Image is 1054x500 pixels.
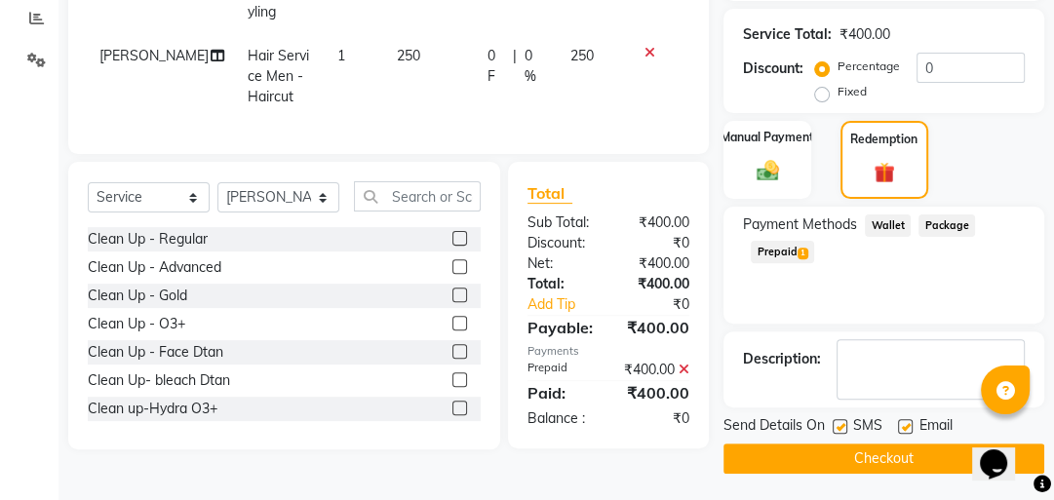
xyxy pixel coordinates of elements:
[99,47,209,64] span: [PERSON_NAME]
[608,360,704,380] div: ₹400.00
[608,274,704,294] div: ₹400.00
[337,47,345,64] span: 1
[527,183,572,204] span: Total
[88,314,185,334] div: Clean Up - O3+
[513,46,517,87] span: |
[513,294,624,315] a: Add Tip
[608,408,704,429] div: ₹0
[750,158,786,183] img: _cash.svg
[513,233,608,253] div: Discount:
[918,415,952,440] span: Email
[527,343,689,360] div: Payments
[853,415,882,440] span: SMS
[608,212,704,233] div: ₹400.00
[608,233,704,253] div: ₹0
[88,342,223,363] div: Clean Up - Face Dtan
[743,24,832,45] div: Service Total:
[608,316,704,339] div: ₹400.00
[721,129,814,146] label: Manual Payment
[88,399,217,419] div: Clean up-Hydra O3+
[248,47,309,105] span: Hair Service Men - Haircut
[513,360,608,380] div: Prepaid
[487,46,505,87] span: 0 F
[625,294,705,315] div: ₹0
[513,381,608,404] div: Paid:
[513,316,608,339] div: Payable:
[868,160,901,185] img: _gift.svg
[513,212,608,233] div: Sub Total:
[88,286,187,306] div: Clean Up - Gold
[608,381,704,404] div: ₹400.00
[798,248,808,259] span: 1
[743,58,803,79] div: Discount:
[88,257,221,278] div: Clean Up - Advanced
[608,253,704,274] div: ₹400.00
[723,415,825,440] span: Send Details On
[865,214,911,237] span: Wallet
[850,131,917,148] label: Redemption
[525,46,547,87] span: 0 %
[513,253,608,274] div: Net:
[88,370,230,391] div: Clean Up- bleach Dtan
[88,229,208,250] div: Clean Up - Regular
[354,181,481,212] input: Search or Scan
[570,47,594,64] span: 250
[918,214,975,237] span: Package
[751,241,814,263] span: Prepaid
[513,274,608,294] div: Total:
[972,422,1034,481] iframe: chat widget
[743,349,821,369] div: Description:
[723,443,1044,474] button: Checkout
[513,408,608,429] div: Balance :
[839,24,890,45] div: ₹400.00
[397,47,420,64] span: 250
[838,58,900,75] label: Percentage
[838,83,867,100] label: Fixed
[743,214,857,235] span: Payment Methods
